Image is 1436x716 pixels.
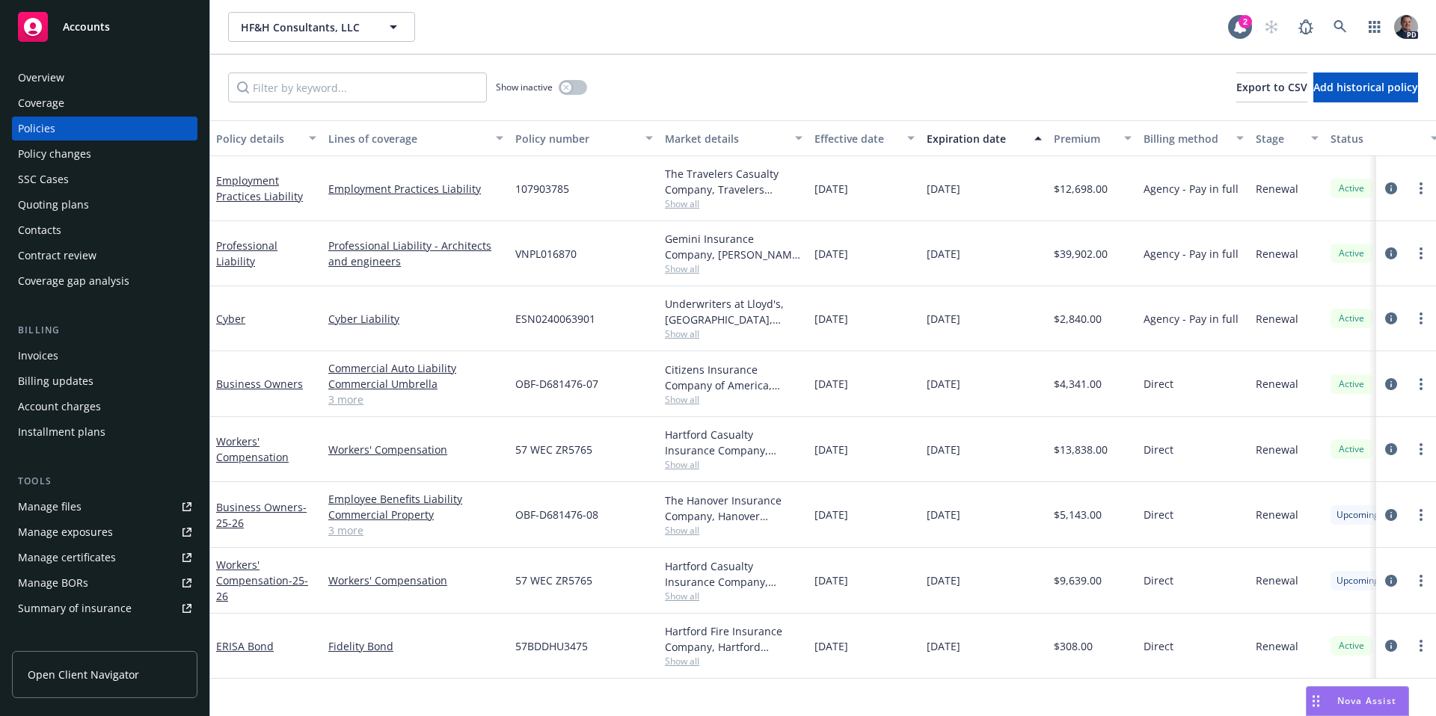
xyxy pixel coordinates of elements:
[1144,442,1173,457] span: Direct
[1048,120,1138,156] button: Premium
[1382,375,1400,393] a: circleInformation
[1291,12,1321,42] a: Report a Bug
[216,377,303,391] a: Business Owners
[1256,638,1298,654] span: Renewal
[665,296,803,327] div: Underwriters at Lloyd's, [GEOGRAPHIC_DATA], [PERSON_NAME] of [GEOGRAPHIC_DATA], Socius Insurance ...
[328,376,503,392] a: Commercial Umbrella
[814,311,848,327] span: [DATE]
[665,458,803,471] span: Show all
[18,142,91,166] div: Policy changes
[665,623,803,655] div: Hartford Fire Insurance Company, Hartford Insurance Group
[1250,120,1325,156] button: Stage
[228,12,415,42] button: HF&H Consultants, LLC
[18,546,116,570] div: Manage certificates
[1412,309,1430,327] a: more
[216,312,245,326] a: Cyber
[18,91,64,115] div: Coverage
[1239,15,1252,28] div: 2
[1256,12,1286,42] a: Start snowing
[12,66,197,90] a: Overview
[1313,72,1418,102] button: Add historical policy
[1412,572,1430,590] a: more
[1256,246,1298,262] span: Renewal
[1337,182,1366,195] span: Active
[1382,637,1400,655] a: circleInformation
[1331,131,1422,146] div: Status
[328,238,503,269] a: Professional Liability - Architects and engineers
[1382,244,1400,262] a: circleInformation
[1382,309,1400,327] a: circleInformation
[665,493,803,524] div: The Hanover Insurance Company, Hanover Insurance Group
[328,311,503,327] a: Cyber Liability
[1256,442,1298,457] span: Renewal
[12,395,197,419] a: Account charges
[1337,694,1396,707] span: Nova Assist
[665,590,803,602] span: Show all
[322,120,509,156] button: Lines of coverage
[1144,507,1173,522] span: Direct
[1256,311,1298,327] span: Renewal
[12,474,197,489] div: Tools
[814,376,848,392] span: [DATE]
[927,376,960,392] span: [DATE]
[665,362,803,393] div: Citizens Insurance Company of America, Hanover Insurance Group
[1144,638,1173,654] span: Direct
[12,520,197,544] span: Manage exposures
[515,638,588,654] span: 57BDDHU3475
[814,573,848,588] span: [DATE]
[1054,376,1102,392] span: $4,341.00
[1412,179,1430,197] a: more
[12,571,197,595] a: Manage BORs
[1412,440,1430,458] a: more
[1054,131,1115,146] div: Premium
[1412,375,1430,393] a: more
[328,360,503,376] a: Commercial Auto Liability
[18,344,58,368] div: Invoices
[12,142,197,166] a: Policy changes
[1256,181,1298,197] span: Renewal
[1256,131,1302,146] div: Stage
[18,218,61,242] div: Contacts
[328,442,503,457] a: Workers' Compensation
[1144,311,1239,327] span: Agency - Pay in full
[1412,637,1430,655] a: more
[328,573,503,588] a: Workers' Compensation
[18,395,101,419] div: Account charges
[210,120,322,156] button: Policy details
[1256,573,1298,588] span: Renewal
[1306,686,1409,716] button: Nova Assist
[665,524,803,537] span: Show all
[1382,572,1400,590] a: circleInformation
[665,427,803,458] div: Hartford Casualty Insurance Company, Hartford Insurance Group
[1054,442,1108,457] span: $13,838.00
[1337,442,1366,456] span: Active
[1307,687,1325,715] div: Drag to move
[927,573,960,588] span: [DATE]
[665,327,803,340] span: Show all
[1337,247,1366,260] span: Active
[12,167,197,191] a: SSC Cases
[1054,573,1102,588] span: $9,639.00
[665,197,803,210] span: Show all
[515,311,595,327] span: ESN0240063901
[814,442,848,457] span: [DATE]
[515,131,636,146] div: Policy number
[1138,120,1250,156] button: Billing method
[12,344,197,368] a: Invoices
[665,558,803,590] div: Hartford Casualty Insurance Company, Hartford Insurance Group
[12,218,197,242] a: Contacts
[665,231,803,262] div: Gemini Insurance Company, [PERSON_NAME] Corporation, Brown & Riding Insurance Services, Inc.
[1144,246,1239,262] span: Agency - Pay in full
[1054,181,1108,197] span: $12,698.00
[1144,376,1173,392] span: Direct
[1382,179,1400,197] a: circleInformation
[12,117,197,141] a: Policies
[216,500,307,530] span: - 25-26
[921,120,1048,156] button: Expiration date
[328,507,503,522] a: Commercial Property
[63,21,110,33] span: Accounts
[12,244,197,268] a: Contract review
[1054,311,1102,327] span: $2,840.00
[1236,80,1307,94] span: Export to CSV
[496,81,553,93] span: Show inactive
